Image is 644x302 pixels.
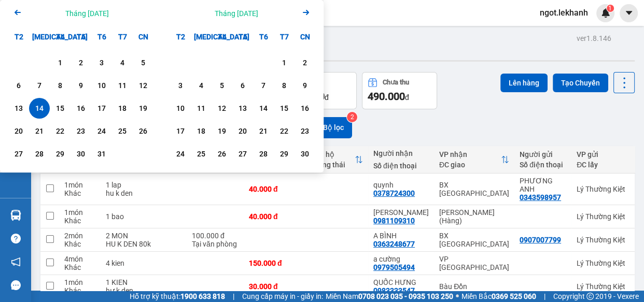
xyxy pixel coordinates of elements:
span: | [233,291,234,302]
div: Choose Thứ Bảy, tháng 11 1 2025. It's available. [274,52,295,73]
div: 4 kien [106,259,181,267]
div: 1 lap [106,181,181,189]
div: hư k den [106,286,181,295]
div: 0981109310 [373,217,415,225]
div: Choose Thứ Sáu, tháng 10 24 2025. It's available. [91,121,112,141]
div: Choose Thứ Bảy, tháng 11 22 2025. It's available. [274,121,295,141]
div: Choose Chủ Nhật, tháng 11 2 2025. It's available. [295,52,315,73]
div: Choose Thứ Năm, tháng 10 2 2025. It's available. [71,52,91,73]
div: Khác [64,217,95,225]
div: 0983333547 [373,286,415,295]
div: 16 [298,102,312,114]
div: 1 món [64,181,95,189]
div: 0907007799 [520,236,561,244]
div: VP gửi [577,150,636,159]
div: 8 [277,79,291,92]
div: Choose Thứ Hai, tháng 11 10 2025. It's available. [170,98,191,119]
div: Choose Thứ Tư, tháng 10 8 2025. It's available. [50,75,71,96]
div: 18 [194,125,208,137]
div: T4 [212,26,232,47]
div: 22 [53,125,67,137]
div: BX [GEOGRAPHIC_DATA] [439,232,509,248]
div: Choose Chủ Nhật, tháng 11 23 2025. It's available. [295,121,315,141]
strong: 0369 525 060 [492,292,536,300]
div: Choose Thứ Năm, tháng 11 20 2025. It's available. [232,121,253,141]
div: 23 [298,125,312,137]
div: CN [133,26,153,47]
div: Choose Thứ Bảy, tháng 10 11 2025. It's available. [112,75,133,96]
div: Choose Thứ Ba, tháng 10 21 2025. It's available. [29,121,50,141]
div: 3 [173,79,188,92]
div: 40.000 đ [249,185,301,193]
div: Choose Thứ Bảy, tháng 10 18 2025. It's available. [112,98,133,119]
span: message [11,280,21,290]
div: Choose Thứ Tư, tháng 10 1 2025. It's available. [50,52,71,73]
div: Choose Thứ Năm, tháng 10 9 2025. It's available. [71,75,91,96]
div: 24 [94,125,109,137]
img: warehouse-icon [10,210,21,221]
button: Lên hàng [500,74,548,92]
div: Choose Thứ Năm, tháng 11 13 2025. It's available. [232,98,253,119]
div: Choose Thứ Hai, tháng 11 17 2025. It's available. [170,121,191,141]
div: Choose Thứ Năm, tháng 10 16 2025. It's available. [71,98,91,119]
button: Previous month. [11,6,24,20]
div: 19 [136,102,150,114]
button: Tạo Chuyến [553,74,608,92]
div: 6 [11,79,26,92]
div: 12 [215,102,229,114]
div: ĐC lấy [577,161,636,169]
div: T4 [50,26,71,47]
div: 4 món [64,255,95,263]
div: 14 [32,102,47,114]
div: Choose Thứ Năm, tháng 11 27 2025. It's available. [232,143,253,164]
div: Choose Thứ Tư, tháng 10 15 2025. It's available. [50,98,71,119]
div: Choose Thứ Hai, tháng 10 20 2025. It's available. [8,121,29,141]
strong: 0708 023 035 - 0935 103 250 [358,292,453,300]
div: Choose Thứ Ba, tháng 11 4 2025. It's available. [191,75,212,96]
div: Người nhận [373,149,429,157]
div: hu k den [106,189,181,197]
div: Choose Thứ Năm, tháng 10 30 2025. It's available. [71,143,91,164]
div: 20 [235,125,250,137]
div: Choose Thứ Ba, tháng 11 11 2025. It's available. [191,98,212,119]
div: 1 [277,56,291,69]
div: T7 [112,26,133,47]
div: 11 [194,102,208,114]
span: Miền Nam [326,291,453,302]
div: 7 [32,79,47,92]
div: Bàu Đồn [439,282,509,291]
div: 1 [53,56,67,69]
button: Bộ lọc [298,117,352,138]
div: VP [GEOGRAPHIC_DATA] [439,255,509,271]
div: Choose Thứ Năm, tháng 11 6 2025. It's available. [232,75,253,96]
div: Khác [64,189,95,197]
div: Chưa thu [383,79,409,86]
span: đ [405,93,409,102]
div: Số điện thoại [373,162,429,170]
div: Tại văn phòng [192,240,239,248]
div: 1 bao [106,212,181,221]
div: BX [GEOGRAPHIC_DATA] [439,181,509,197]
div: T5 [71,26,91,47]
div: ĐC giao [439,161,501,169]
div: Selected start date. Thứ Ba, tháng 10 14 2025. It's available. [29,98,50,119]
div: PHƯƠNG ANH [520,177,566,193]
div: 10 [173,102,188,114]
div: Choose Thứ Ba, tháng 10 28 2025. It's available. [29,143,50,164]
div: 26 [136,125,150,137]
div: Choose Thứ Sáu, tháng 11 28 2025. It's available. [253,143,274,164]
div: 12 [136,79,150,92]
div: 0378724300 [373,189,415,197]
div: Lý Thường Kiệt [577,259,644,267]
div: ver 1.8.146 [577,33,611,44]
span: Hỗ trợ kỹ thuật: [130,291,225,302]
div: KEN TALO [373,208,429,217]
div: QUỐC HƯNG [373,278,429,286]
div: Tháng [DATE] [65,8,109,19]
div: Choose Chủ Nhật, tháng 11 9 2025. It's available. [295,75,315,96]
div: 15 [277,102,291,114]
div: 5 [215,79,229,92]
div: a cường [373,255,429,263]
div: Choose Thứ Bảy, tháng 10 4 2025. It's available. [112,52,133,73]
div: Choose Chủ Nhật, tháng 11 30 2025. It's available. [295,143,315,164]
